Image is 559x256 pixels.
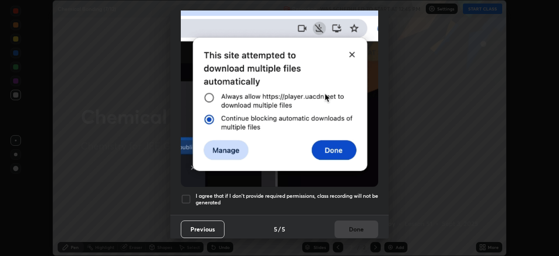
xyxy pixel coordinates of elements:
[274,224,277,234] h4: 5
[196,193,378,206] h5: I agree that if I don't provide required permissions, class recording will not be generated
[278,224,281,234] h4: /
[282,224,285,234] h4: 5
[181,221,224,238] button: Previous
